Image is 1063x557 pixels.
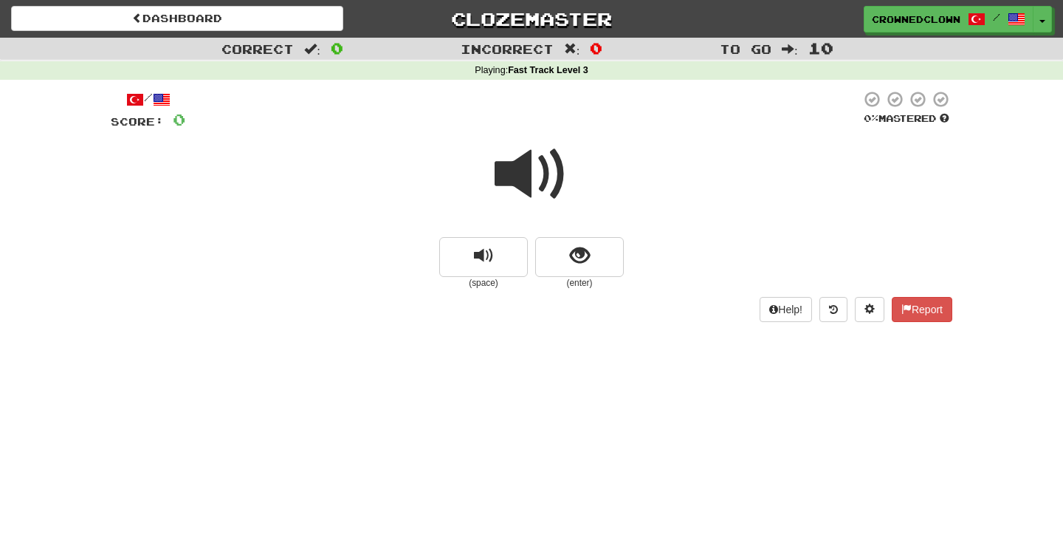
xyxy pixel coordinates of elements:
span: / [993,12,1000,22]
a: Dashboard [11,6,343,31]
span: To go [720,41,771,56]
span: 0 [331,39,343,57]
span: : [564,43,580,55]
button: Help! [760,297,812,322]
span: 10 [808,39,833,57]
button: show sentence [535,237,624,277]
span: Score: [111,115,164,128]
span: : [304,43,320,55]
small: (space) [439,277,528,290]
a: CrownedClown / [864,6,1033,33]
small: (enter) [535,277,624,290]
span: 0 [590,39,602,57]
strong: Fast Track Level 3 [508,65,588,75]
span: : [782,43,798,55]
span: 0 % [864,112,878,124]
span: Correct [221,41,294,56]
button: Report [892,297,952,322]
div: Mastered [861,112,952,126]
button: replay audio [439,237,528,277]
span: Incorrect [461,41,554,56]
span: CrownedClown [872,13,960,26]
div: / [111,90,185,109]
button: Round history (alt+y) [819,297,847,322]
a: Clozemaster [365,6,698,32]
span: 0 [173,110,185,129]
